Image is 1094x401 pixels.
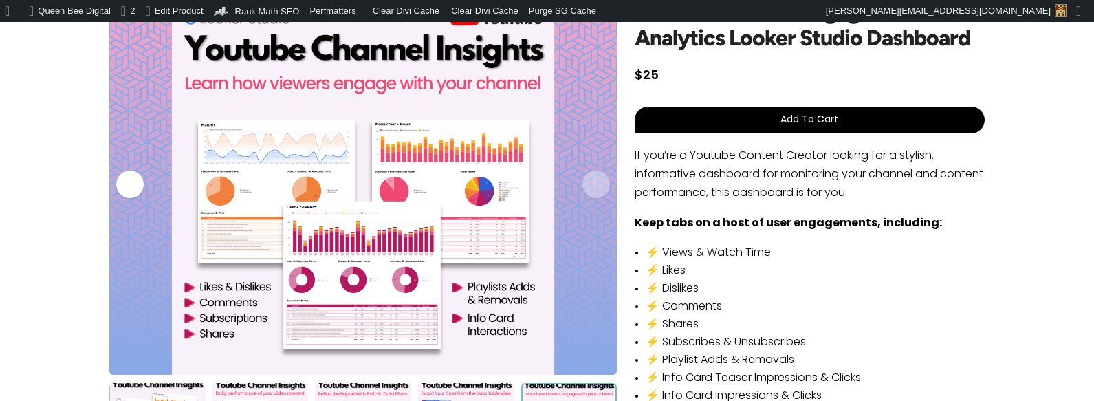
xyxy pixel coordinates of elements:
p: ⚡ Likes [646,262,985,280]
h1: Youtube Channel Engagement Analytics Looker Studio Dashboard [635,1,985,61]
span: Rank Math SEO [235,6,300,17]
p: ⚡ Dislikes [646,280,985,298]
p: If you’re a Youtube Content Creator looking for a stylish, informative dashboard for monitoring y... [635,147,985,215]
button: Add To Cart [635,107,985,133]
span: $25 [635,70,659,83]
p: ⚡ Playlist Adds & Removals [646,351,985,369]
span: Add To Cart [780,115,838,125]
strong: Keep tabs on a host of user engagements, including: [635,218,942,229]
div: Go to previous slide. [116,171,144,198]
p: ⚡ Shares [646,316,985,334]
span: Clear Divi Cache [451,6,518,16]
p: ⚡ Subscribes & Unsubscribes [646,334,985,351]
p: ⚡ Views & Watch Time [646,244,985,262]
p: ⚡ Info Card Teaser Impressions & Clicks [646,369,985,387]
p: ⚡ Comments [646,298,985,316]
